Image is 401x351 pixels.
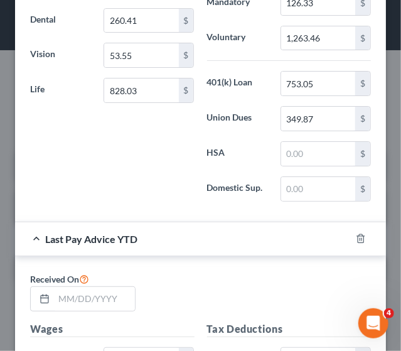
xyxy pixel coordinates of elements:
[30,271,89,286] label: Received On
[179,78,194,102] div: $
[179,9,194,33] div: $
[281,177,355,201] input: 0.00
[384,308,394,318] span: 4
[24,8,97,33] label: Dental
[355,72,370,95] div: $
[281,107,355,131] input: 0.00
[281,26,355,50] input: 0.00
[201,26,274,51] label: Voluntary
[201,71,274,96] label: 401(k) Loan
[179,43,194,67] div: $
[201,141,274,166] label: HSA
[355,177,370,201] div: $
[355,142,370,166] div: $
[104,78,178,102] input: 0.00
[54,287,135,311] input: MM/DD/YYYY
[355,26,370,50] div: $
[30,321,195,337] h5: Wages
[104,43,178,67] input: 0.00
[45,233,137,245] span: Last Pay Advice YTD
[281,142,355,166] input: 0.00
[355,107,370,131] div: $
[104,9,178,33] input: 0.00
[201,176,274,202] label: Domestic Sup.
[24,78,97,103] label: Life
[281,72,355,95] input: 0.00
[207,321,372,337] h5: Tax Deductions
[358,308,388,338] iframe: Intercom live chat
[201,106,274,131] label: Union Dues
[24,43,97,68] label: Vision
